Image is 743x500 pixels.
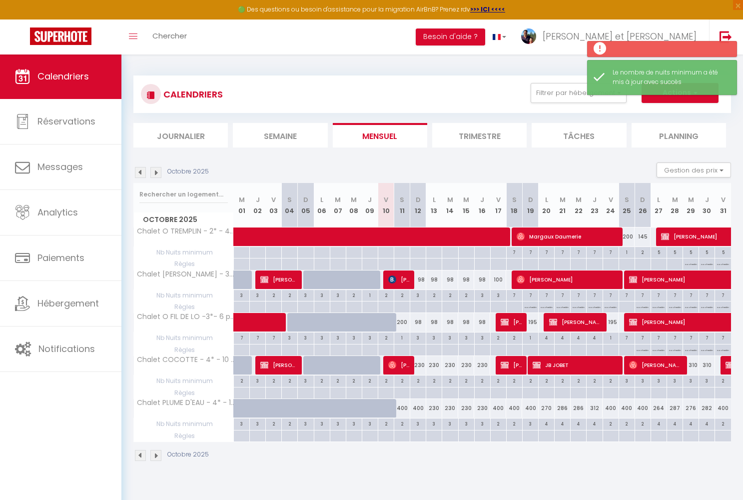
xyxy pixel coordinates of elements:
div: 98 [426,270,442,289]
div: 3 [459,332,474,342]
abbr: S [287,195,292,204]
th: 06 [314,183,330,227]
div: 7 [715,332,731,342]
img: ... [521,28,536,44]
div: 3 [475,332,490,342]
div: 2 [571,375,586,385]
abbr: D [416,195,421,204]
div: 2 [491,332,506,342]
div: 2 [394,290,410,299]
div: 1 [523,332,538,342]
abbr: L [320,195,323,204]
span: Chalet COCOTTE - 4* - 10 pers - 4 chambres/1 mezzanine - jacuzzi/pétanque/baby-foot et BBQ [135,356,235,363]
div: 7 [523,247,538,256]
div: 98 [410,270,426,289]
p: No Checkin [717,258,729,268]
abbr: L [657,195,660,204]
span: JB JOBET [533,355,618,374]
th: 18 [506,183,522,227]
div: 3 [410,332,426,342]
button: Filtrer par hébergement [531,83,627,103]
div: 1 [394,332,410,342]
span: Chalet [PERSON_NAME] - 3* - 6 pers - 2 chambres/ 1 mezzanine [135,270,235,278]
th: 17 [490,183,506,227]
span: Règles [134,387,233,398]
div: 2 [507,375,522,385]
div: 3 [330,290,346,299]
div: 7 [587,247,602,256]
div: 1 [362,290,378,299]
p: No Checkin [557,301,569,311]
div: 1 [603,332,619,342]
p: No Checkin [669,301,681,311]
span: Réservations [37,115,95,127]
div: 98 [458,270,474,289]
th: 24 [603,183,619,227]
div: 230 [458,399,474,417]
span: [PERSON_NAME] [260,355,298,374]
div: 98 [410,313,426,331]
div: 230 [458,356,474,374]
th: 21 [555,183,571,227]
div: 3 [298,418,313,428]
div: 2 [442,290,458,299]
div: 3 [442,332,458,342]
div: 3 [314,332,330,342]
p: No Checkin [685,344,697,354]
li: Trimestre [432,123,527,147]
div: 2 [555,375,570,385]
p: No Checkin [541,301,553,311]
span: Margaux Daumerie [517,227,618,246]
div: 2 [442,375,458,385]
span: [PERSON_NAME] [517,270,618,289]
span: [PERSON_NAME] [629,355,683,374]
div: 200 [394,313,410,331]
div: 3 [346,332,362,342]
abbr: M [351,195,357,204]
div: 7 [619,290,635,299]
div: 3 [651,375,667,385]
th: 07 [330,183,346,227]
th: 08 [346,183,362,227]
abbr: M [335,195,341,204]
div: 7 [651,290,667,299]
abbr: V [609,195,613,204]
div: 276 [683,399,699,417]
p: No Checkin [589,301,601,311]
abbr: V [496,195,501,204]
th: 04 [282,183,298,227]
div: 2 [282,375,297,385]
p: No Checkin [717,301,729,311]
div: 2 [426,375,442,385]
div: 2 [378,375,394,385]
span: Hébergement [37,297,99,309]
abbr: J [368,195,372,204]
abbr: M [688,195,694,204]
p: No Checkin [573,301,585,311]
div: 3 [234,290,249,299]
abbr: D [528,195,533,204]
abbr: J [593,195,597,204]
div: 2 [362,375,378,385]
div: 7 [523,290,538,299]
span: Chalet PLUME D'EAU - 4* - 11 pers- 4 chambres/1 salle détente - piscine/jacuzzi/pétanque et baby-... [135,399,235,406]
div: 400 [410,399,426,417]
span: Analytics [37,206,78,218]
th: 13 [426,183,442,227]
th: 27 [651,183,667,227]
span: Nb Nuits minimum [134,332,233,343]
div: 400 [394,399,410,417]
div: 400 [619,399,635,417]
div: 7 [667,290,683,299]
th: 19 [522,183,538,227]
div: 270 [539,399,555,417]
div: 7 [683,290,699,299]
div: 2 [539,375,554,385]
p: No Checkin [637,301,649,311]
div: 2 [459,375,474,385]
a: >>> ICI <<<< [470,5,505,13]
div: 3 [475,290,490,299]
div: 3 [426,332,442,342]
th: 02 [250,183,266,227]
div: 3 [330,332,346,342]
